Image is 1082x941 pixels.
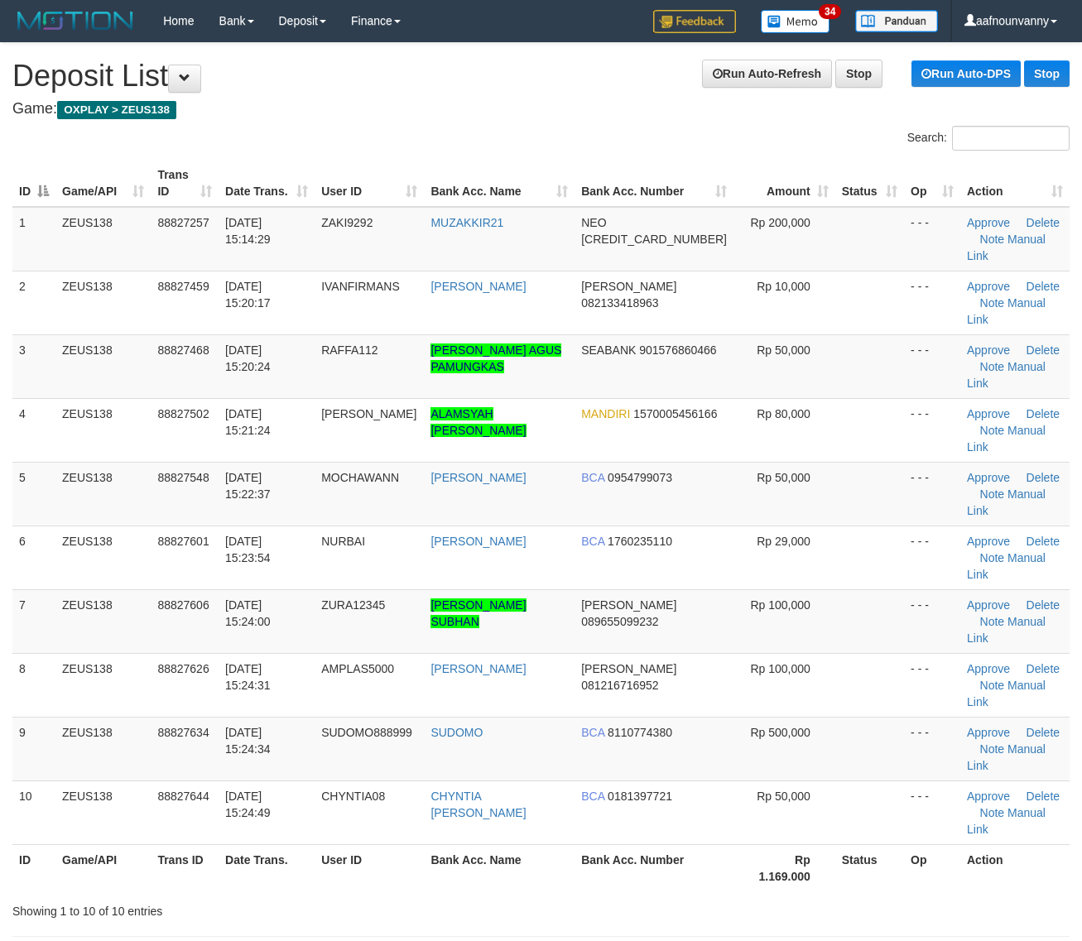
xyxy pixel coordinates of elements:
[12,653,55,717] td: 8
[855,10,938,32] img: panduan.png
[575,160,733,207] th: Bank Acc. Number: activate to sort column ascending
[151,844,219,891] th: Trans ID
[733,844,835,891] th: Rp 1.169.000
[967,662,1010,675] a: Approve
[980,296,1005,310] a: Note
[157,790,209,803] span: 88827644
[904,717,960,780] td: - - -
[980,233,1005,246] a: Note
[967,407,1010,420] a: Approve
[608,726,672,739] span: Copy 8110774380 to clipboard
[967,280,1010,293] a: Approve
[12,334,55,398] td: 3
[608,790,672,803] span: Copy 0181397721 to clipboard
[835,844,904,891] th: Status
[967,551,1046,581] a: Manual Link
[57,101,176,119] span: OXPLAY > ZEUS138
[157,407,209,420] span: 88827502
[55,160,151,207] th: Game/API: activate to sort column ascending
[430,407,526,437] a: ALAMSYAH [PERSON_NAME]
[151,160,219,207] th: Trans ID: activate to sort column ascending
[967,679,1046,708] a: Manual Link
[581,233,727,246] span: Copy 5859458225986158 to clipboard
[633,407,717,420] span: Copy 1570005456166 to clipboard
[1027,343,1060,357] a: Delete
[967,296,1046,326] a: Manual Link
[581,216,606,229] span: NEO
[733,160,835,207] th: Amount: activate to sort column ascending
[1027,407,1060,420] a: Delete
[980,806,1005,819] a: Note
[757,343,810,357] span: Rp 50,000
[967,471,1010,484] a: Approve
[430,598,526,628] a: [PERSON_NAME] SUBHAN
[225,216,271,246] span: [DATE] 15:14:29
[55,271,151,334] td: ZEUS138
[12,8,138,33] img: MOTION_logo.png
[55,844,151,891] th: Game/API
[12,896,439,919] div: Showing 1 to 10 of 10 entries
[967,233,1046,262] a: Manual Link
[757,280,810,293] span: Rp 10,000
[967,424,1046,454] a: Manual Link
[157,343,209,357] span: 88827468
[424,844,575,891] th: Bank Acc. Name
[980,424,1005,437] a: Note
[581,407,630,420] span: MANDIRI
[980,742,1005,756] a: Note
[321,343,377,357] span: RAFFA112
[225,471,271,501] span: [DATE] 15:22:37
[581,535,604,548] span: BCA
[430,471,526,484] a: [PERSON_NAME]
[757,407,810,420] span: Rp 80,000
[907,126,1070,151] label: Search:
[904,160,960,207] th: Op: activate to sort column ascending
[12,398,55,462] td: 4
[12,844,55,891] th: ID
[904,334,960,398] td: - - -
[225,790,271,819] span: [DATE] 15:24:49
[1024,60,1070,87] a: Stop
[608,535,672,548] span: Copy 1760235110 to clipboard
[12,271,55,334] td: 2
[430,790,526,819] a: CHYNTIA [PERSON_NAME]
[960,160,1070,207] th: Action: activate to sort column ascending
[219,844,315,891] th: Date Trans.
[321,280,400,293] span: IVANFIRMANS
[967,487,1046,517] a: Manual Link
[750,662,810,675] span: Rp 100,000
[1027,471,1060,484] a: Delete
[967,360,1046,390] a: Manual Link
[757,535,810,548] span: Rp 29,000
[315,160,424,207] th: User ID: activate to sort column ascending
[55,780,151,844] td: ZEUS138
[225,598,271,628] span: [DATE] 15:24:00
[904,589,960,653] td: - - -
[904,780,960,844] td: - - -
[430,535,526,548] a: [PERSON_NAME]
[904,462,960,526] td: - - -
[1027,216,1060,229] a: Delete
[1027,598,1060,612] a: Delete
[904,398,960,462] td: - - -
[980,487,1005,501] a: Note
[55,462,151,526] td: ZEUS138
[967,535,1010,548] a: Approve
[581,662,676,675] span: [PERSON_NAME]
[321,535,365,548] span: NURBAI
[581,790,604,803] span: BCA
[225,407,271,437] span: [DATE] 15:21:24
[321,216,373,229] span: ZAKI9292
[967,216,1010,229] a: Approve
[225,280,271,310] span: [DATE] 15:20:17
[639,343,716,357] span: Copy 901576860466 to clipboard
[12,780,55,844] td: 10
[904,526,960,589] td: - - -
[1027,662,1060,675] a: Delete
[750,726,810,739] span: Rp 500,000
[55,207,151,271] td: ZEUS138
[835,60,882,88] a: Stop
[321,407,416,420] span: [PERSON_NAME]
[967,726,1010,739] a: Approve
[653,10,736,33] img: Feedback.jpg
